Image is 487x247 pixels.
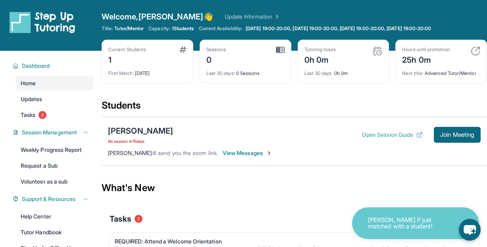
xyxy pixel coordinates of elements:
span: 2 [135,215,142,223]
span: 1 Students [172,25,194,32]
img: card [276,46,285,54]
span: Welcome, [PERSON_NAME] 👋 [102,11,214,22]
a: Updates [16,92,94,106]
a: Volunteer as a sub [16,174,94,189]
img: card [179,46,187,53]
a: Home [16,76,94,90]
a: Update Information [225,13,280,21]
button: Dashboard [19,62,89,70]
div: 0h 0m [304,53,336,65]
span: Last 30 days : [304,70,333,76]
span: Ill send you the zoom link. [153,149,218,156]
button: Join Meeting [434,127,481,143]
span: Session Management [22,128,77,136]
img: Chevron Right [272,13,280,21]
span: Support & Resources [22,195,75,203]
img: card [373,46,382,56]
div: Students [102,99,487,117]
img: card [471,46,480,56]
button: Open Session Guide [362,131,423,139]
span: Join Meeting [440,132,474,137]
span: Home [21,79,36,87]
img: Chevron-Right [266,150,272,156]
div: Advanced Tutor/Mentor [402,65,480,77]
span: Dashboard [22,62,50,70]
div: 0 Sessions [206,65,285,77]
span: Last 30 days : [206,70,235,76]
span: Capacity: [148,25,170,32]
span: First Match : [108,70,134,76]
div: 25h 0m [402,53,450,65]
div: Current Students [108,46,146,53]
div: REQUIRED: Attend a Welcome Orientation [115,237,468,245]
div: What's New [102,170,487,205]
span: View Messages [223,149,272,157]
div: 1 [108,53,146,65]
button: Session Management [19,128,89,136]
span: Next title : [402,70,423,76]
p: [PERSON_NAME] P just matched with a student! [368,217,447,230]
a: Help Center [16,209,94,224]
div: Hours until promotion [402,46,450,53]
button: chat-button [459,219,481,241]
span: [PERSON_NAME] : [108,149,153,156]
a: Weekly Progress Report [16,143,94,157]
div: Sessions [206,46,226,53]
span: Tasks [110,213,131,224]
span: No session in 15 days [108,138,173,144]
a: Tasks2 [16,108,94,122]
div: Tutoring hours [304,46,336,53]
span: Current Availability: [199,25,243,32]
a: Tutor Handbook [16,225,94,239]
button: Support & Resources [19,195,89,203]
span: Tasks [21,111,35,119]
span: Title: [102,25,113,32]
a: Request a Sub [16,159,94,173]
img: logo [10,11,75,33]
span: [DATE] 19:00-20:00, [DATE] 19:00-20:00, [DATE] 19:00-20:00, [DATE] 19:00-20:00 [246,25,431,32]
span: Updates [21,95,42,103]
div: 0 [206,53,226,65]
div: [PERSON_NAME] [108,125,173,136]
span: 2 [38,111,46,119]
div: 0h 0m [304,65,383,77]
span: Tutor/Mentor [114,25,144,32]
div: [DATE] [108,65,187,77]
a: [DATE] 19:00-20:00, [DATE] 19:00-20:00, [DATE] 19:00-20:00, [DATE] 19:00-20:00 [244,25,433,32]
